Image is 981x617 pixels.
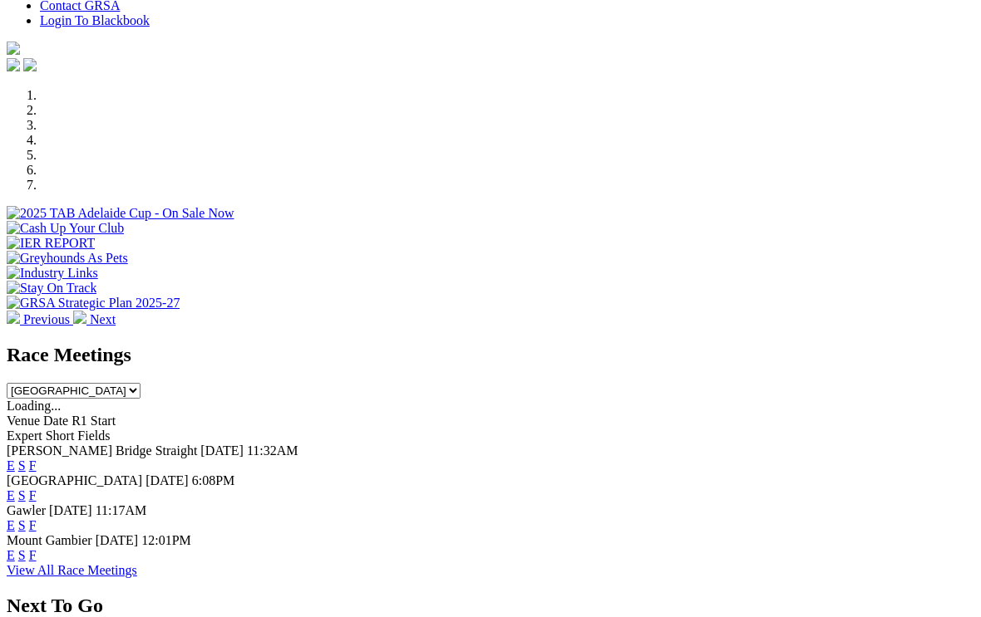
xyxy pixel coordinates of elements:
[7,443,197,458] span: [PERSON_NAME] Bridge Straight
[7,58,20,71] img: facebook.svg
[73,311,86,324] img: chevron-right-pager-white.svg
[7,266,98,281] img: Industry Links
[7,563,137,577] a: View All Race Meetings
[7,236,95,251] img: IER REPORT
[247,443,298,458] span: 11:32AM
[23,312,70,326] span: Previous
[77,428,110,443] span: Fields
[18,518,26,532] a: S
[7,399,61,413] span: Loading...
[145,473,189,487] span: [DATE]
[7,206,234,221] img: 2025 TAB Adelaide Cup - On Sale Now
[7,473,142,487] span: [GEOGRAPHIC_DATA]
[7,221,124,236] img: Cash Up Your Club
[23,58,37,71] img: twitter.svg
[18,548,26,562] a: S
[96,533,139,547] span: [DATE]
[141,533,191,547] span: 12:01PM
[200,443,244,458] span: [DATE]
[29,488,37,502] a: F
[7,428,42,443] span: Expert
[7,251,128,266] img: Greyhounds As Pets
[7,296,180,311] img: GRSA Strategic Plan 2025-27
[7,458,15,473] a: E
[7,414,40,428] span: Venue
[7,344,974,366] h2: Race Meetings
[7,42,20,55] img: logo-grsa-white.png
[7,548,15,562] a: E
[7,281,96,296] img: Stay On Track
[43,414,68,428] span: Date
[7,595,974,617] h2: Next To Go
[7,311,20,324] img: chevron-left-pager-white.svg
[49,503,92,517] span: [DATE]
[46,428,75,443] span: Short
[18,488,26,502] a: S
[29,458,37,473] a: F
[18,458,26,473] a: S
[7,518,15,532] a: E
[7,533,92,547] span: Mount Gambier
[73,312,116,326] a: Next
[29,518,37,532] a: F
[40,13,150,27] a: Login To Blackbook
[7,503,46,517] span: Gawler
[96,503,147,517] span: 11:17AM
[90,312,116,326] span: Next
[192,473,235,487] span: 6:08PM
[7,312,73,326] a: Previous
[7,488,15,502] a: E
[71,414,116,428] span: R1 Start
[29,548,37,562] a: F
